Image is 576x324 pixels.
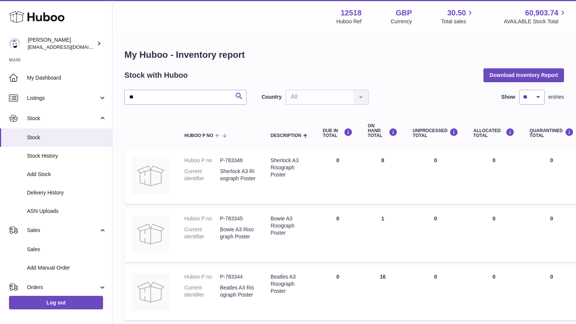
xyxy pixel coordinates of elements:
td: 0 [466,208,522,262]
dd: Sherlock A3 Risograph Poster [220,168,256,182]
span: Stock [27,115,99,122]
button: Download Inventory Report [483,68,564,82]
strong: 12518 [341,8,362,18]
div: UNPROCESSED Total [413,128,458,138]
img: caitlin@fancylamp.co [9,38,20,49]
span: 0 [550,274,553,280]
span: Delivery History [27,189,106,196]
span: Add Manual Order [27,264,106,271]
span: Sales [27,227,99,234]
span: Total sales [441,18,474,25]
dd: P-783344 [220,273,256,280]
div: ON HAND Total [368,124,398,139]
span: Sales [27,246,106,253]
dd: P-783345 [220,215,256,222]
span: Stock History [27,152,106,160]
td: 0 [405,208,466,262]
div: Huboo Ref [337,18,362,25]
span: Add Stock [27,171,106,178]
span: Stock [27,134,106,141]
img: product image [132,273,169,311]
a: 60,903.74 AVAILABLE Stock Total [504,8,567,25]
h1: My Huboo - Inventory report [124,49,564,61]
strong: GBP [396,8,412,18]
span: 0 [550,215,553,222]
div: Bowie A3 Risograph Poster [271,215,308,237]
a: Log out [9,296,103,309]
dt: Huboo P no [184,215,220,222]
dt: Huboo P no [184,273,220,280]
span: AVAILABLE Stock Total [504,18,567,25]
td: 0 [466,266,522,320]
span: ASN Uploads [27,208,106,215]
div: Sherlock A3 Risograph Poster [271,157,308,178]
td: 8 [360,149,405,204]
img: product image [132,215,169,253]
td: 0 [405,266,466,320]
span: [EMAIL_ADDRESS][DOMAIN_NAME] [28,44,110,50]
div: QUARANTINED Total [530,128,574,138]
td: 0 [315,208,360,262]
dd: Beatles A3 Risograph Poster [220,284,256,298]
img: product image [132,157,169,194]
td: 16 [360,266,405,320]
span: entries [548,93,564,101]
div: ALLOCATED Total [473,128,515,138]
h2: Stock with Huboo [124,70,188,80]
dt: Current identifier [184,284,220,298]
td: 0 [315,149,360,204]
span: Description [271,133,301,138]
span: 30.50 [447,8,466,18]
div: Beatles A3 Risograph Poster [271,273,308,295]
span: 0 [550,157,553,163]
span: Orders [27,284,99,291]
label: Country [262,93,282,101]
label: Show [501,93,515,101]
span: My Dashboard [27,74,106,81]
td: 0 [466,149,522,204]
div: [PERSON_NAME] [28,36,95,51]
span: Listings [27,95,99,102]
span: Huboo P no [184,133,213,138]
dt: Current identifier [184,226,220,240]
div: Currency [391,18,412,25]
td: 0 [315,266,360,320]
dt: Huboo P no [184,157,220,164]
dt: Current identifier [184,168,220,182]
td: 0 [405,149,466,204]
dd: P-783346 [220,157,256,164]
td: 1 [360,208,405,262]
span: 60,903.74 [525,8,558,18]
div: DUE IN TOTAL [323,128,353,138]
a: 30.50 Total sales [441,8,474,25]
dd: Bowie A3 Risograph Poster [220,226,256,240]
